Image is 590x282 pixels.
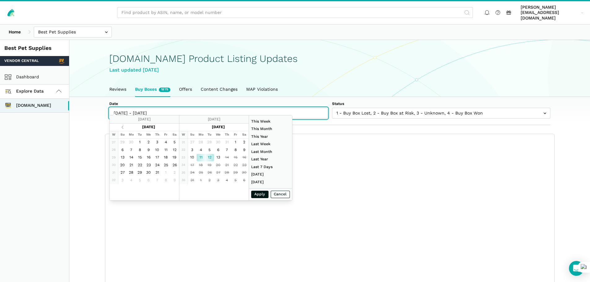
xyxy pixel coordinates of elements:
[240,161,249,169] td: 23
[118,161,127,169] td: 20
[205,161,214,169] td: 19
[188,169,197,177] td: 24
[249,178,292,186] li: [DATE]
[197,161,205,169] td: 18
[162,161,170,169] td: 25
[144,131,153,139] th: We
[118,169,127,177] td: 27
[332,101,550,107] label: Status
[240,146,249,154] td: 9
[109,66,550,74] div: Last updated [DATE]
[231,161,240,169] td: 22
[162,176,170,184] td: 8
[162,169,170,177] td: 1
[223,146,231,154] td: 7
[118,154,127,162] td: 13
[109,53,550,64] h1: [DOMAIN_NAME] Product Listing Updates
[518,3,586,22] a: [PERSON_NAME][EMAIL_ADDRESS][DOMAIN_NAME]
[179,176,188,184] td: 36
[170,146,179,154] td: 12
[249,148,292,156] li: Last Month
[136,161,144,169] td: 22
[131,82,175,97] a: Buy Boxes1875
[4,58,39,64] span: Vendor Central
[214,154,223,162] td: 13
[197,169,205,177] td: 25
[249,163,292,171] li: Last 7 Days
[170,154,179,162] td: 19
[249,133,292,141] li: This Year
[110,161,118,169] td: 30
[249,171,292,179] li: [DATE]
[118,139,127,146] td: 29
[175,82,196,97] a: Offers
[127,146,136,154] td: 7
[144,176,153,184] td: 6
[136,169,144,177] td: 29
[170,161,179,169] td: 26
[144,169,153,177] td: 30
[223,169,231,177] td: 28
[249,156,292,163] li: Last Year
[205,139,214,146] td: 29
[110,139,118,146] td: 27
[240,131,249,139] th: Sa
[231,139,240,146] td: 1
[188,131,197,139] th: Su
[188,154,197,162] td: 10
[249,118,292,125] li: This Week
[109,101,328,107] label: Date
[127,161,136,169] td: 21
[231,146,240,154] td: 8
[223,131,231,139] th: Th
[188,139,197,146] td: 27
[205,131,214,139] th: Tu
[240,154,249,162] td: 16
[242,82,282,97] a: MAP Violations
[118,146,127,154] td: 6
[170,169,179,177] td: 2
[127,154,136,162] td: 14
[136,176,144,184] td: 5
[197,176,205,184] td: 1
[136,139,144,146] td: 1
[197,124,240,131] th: [DATE]
[153,169,162,177] td: 31
[153,139,162,146] td: 3
[153,161,162,169] td: 24
[231,176,240,184] td: 5
[144,139,153,146] td: 2
[127,124,170,131] th: [DATE]
[127,176,136,184] td: 4
[214,161,223,169] td: 20
[170,139,179,146] td: 5
[153,146,162,154] td: 10
[249,125,292,133] li: This Month
[214,169,223,177] td: 27
[205,154,214,162] td: 12
[136,146,144,154] td: 8
[127,131,136,139] th: Mo
[240,169,249,177] td: 30
[223,154,231,162] td: 14
[4,44,65,52] div: Best Pet Supplies
[7,88,44,95] span: Explore Data
[136,154,144,162] td: 15
[162,146,170,154] td: 11
[179,154,188,162] td: 33
[240,139,249,146] td: 2
[127,169,136,177] td: 28
[162,131,170,139] th: Fr
[197,139,205,146] td: 28
[205,169,214,177] td: 26
[214,176,223,184] td: 3
[144,146,153,154] td: 9
[205,176,214,184] td: 2
[110,146,118,154] td: 28
[179,146,188,154] td: 32
[118,176,127,184] td: 3
[271,191,290,198] button: Cancel
[162,139,170,146] td: 4
[240,176,249,184] td: 6
[214,131,223,139] th: We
